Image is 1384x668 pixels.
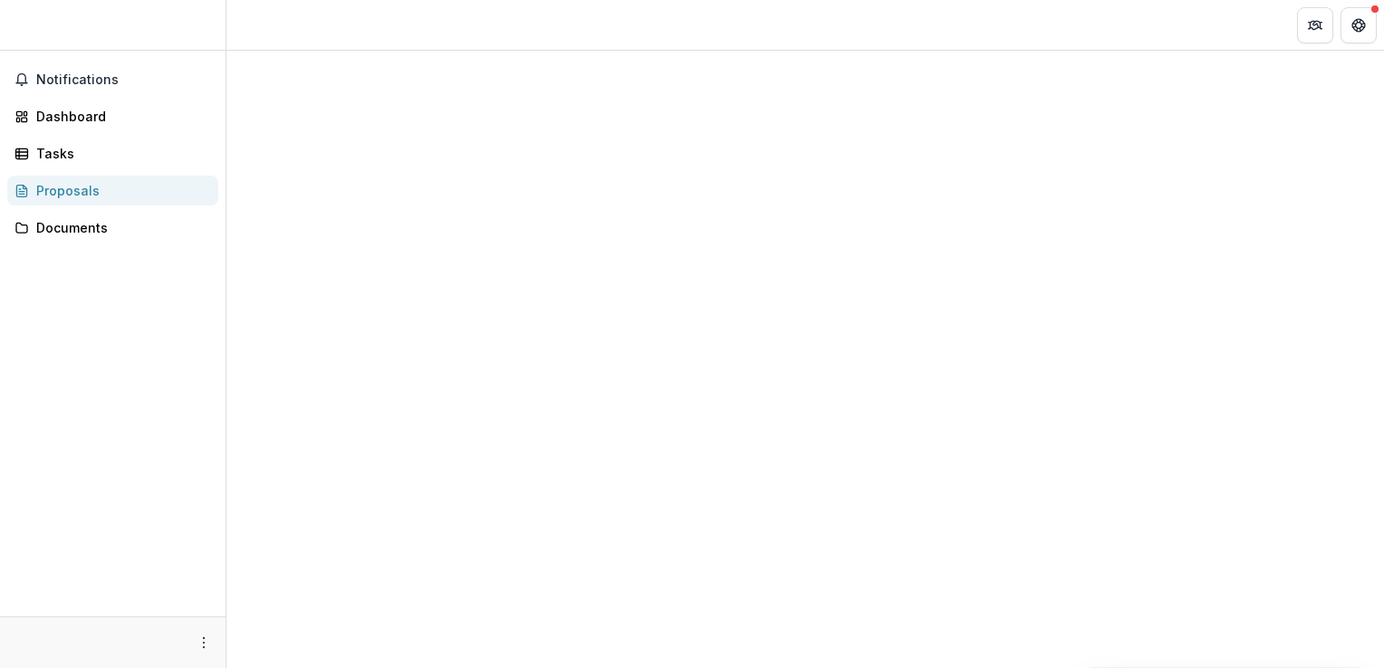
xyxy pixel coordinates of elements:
a: Tasks [7,138,218,168]
div: Tasks [36,144,204,163]
a: Proposals [7,176,218,205]
div: Proposals [36,181,204,200]
button: Notifications [7,65,218,94]
button: Get Help [1341,7,1377,43]
a: Documents [7,213,218,243]
a: Dashboard [7,101,218,131]
span: Notifications [36,72,211,88]
div: Documents [36,218,204,237]
button: More [193,632,215,654]
button: Partners [1297,7,1333,43]
div: Dashboard [36,107,204,126]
